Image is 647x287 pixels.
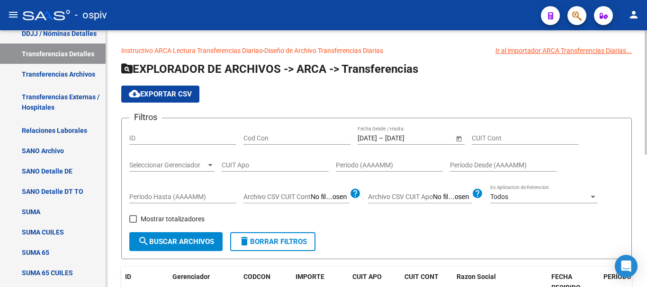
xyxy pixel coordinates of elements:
[243,193,311,200] span: Archivo CSV CUIT Cont
[75,5,107,26] span: - ospiv
[264,47,383,54] a: Diseño de Archivo Transferencias Diarias
[311,193,350,201] input: Archivo CSV CUIT Cont
[239,237,307,246] span: Borrar Filtros
[138,235,149,247] mat-icon: search
[433,193,472,201] input: Archivo CSV CUIT Apo
[615,255,638,278] div: Open Intercom Messenger
[129,111,162,124] h3: Filtros
[129,232,223,251] button: Buscar Archivos
[121,62,418,76] span: EXPLORADOR DE ARCHIVOS -> ARCA -> Transferencias
[472,188,483,199] mat-icon: help
[129,161,206,169] span: Seleccionar Gerenciador
[239,235,250,247] mat-icon: delete
[129,90,192,98] span: Exportar CSV
[404,273,439,280] span: CUIT CONT
[385,134,431,142] input: Fecha fin
[121,47,262,54] a: Instructivo ARCA Lectura Transferencias Diarias
[457,273,496,280] span: Razon Social
[129,88,140,99] mat-icon: cloud_download
[352,273,382,280] span: CUIT APO
[350,188,361,199] mat-icon: help
[138,237,214,246] span: Buscar Archivos
[603,273,631,280] span: PERÍODO
[454,133,464,143] button: Open calendar
[230,232,315,251] button: Borrar Filtros
[368,193,433,200] span: Archivo CSV CUIT Apo
[495,45,632,56] div: Ir al importador ARCA Transferencias Diarias...
[121,86,199,103] button: Exportar CSV
[8,9,19,20] mat-icon: menu
[358,134,377,142] input: Fecha inicio
[121,45,632,56] p: -
[628,9,639,20] mat-icon: person
[125,273,131,280] span: ID
[490,193,508,200] span: Todos
[243,273,270,280] span: CODCON
[379,134,383,142] span: –
[141,213,205,225] span: Mostrar totalizadores
[296,273,324,280] span: IMPORTE
[172,273,210,280] span: Gerenciador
